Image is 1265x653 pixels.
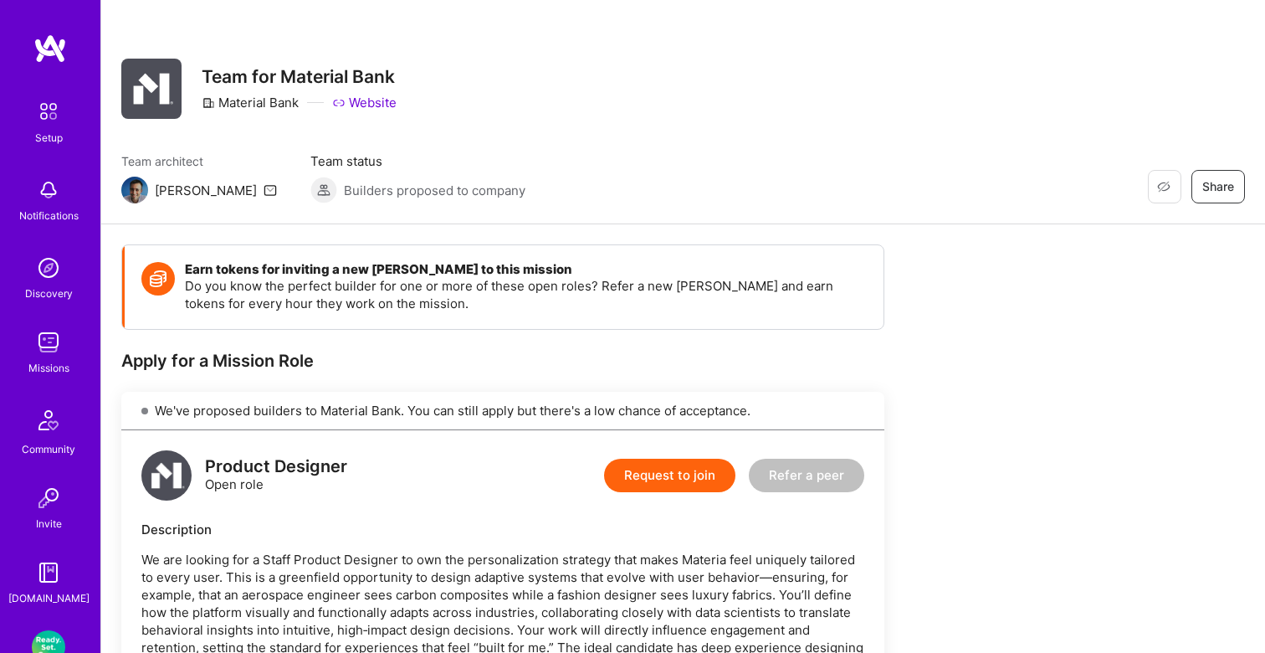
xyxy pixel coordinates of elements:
[202,96,215,110] i: icon CompanyGray
[28,400,69,440] img: Community
[32,481,65,515] img: Invite
[185,262,867,277] h4: Earn tokens for inviting a new [PERSON_NAME] to this mission
[121,152,277,170] span: Team architect
[1157,180,1170,193] i: icon EyeClosed
[32,251,65,285] img: discovery
[22,440,75,458] div: Community
[33,33,67,64] img: logo
[35,129,63,147] div: Setup
[32,556,65,589] img: guide book
[155,182,257,199] div: [PERSON_NAME]
[141,450,192,501] img: logo
[121,392,884,430] div: We've proposed builders to Material Bank. You can still apply but there's a low chance of accepta...
[36,515,62,532] div: Invite
[205,458,347,476] div: Product Designer
[749,459,864,492] button: Refer a peer
[185,277,867,312] p: Do you know the perfect builder for one or more of these open roles? Refer a new [PERSON_NAME] an...
[604,459,735,492] button: Request to join
[32,326,65,359] img: teamwork
[8,589,90,607] div: [DOMAIN_NAME]
[202,66,397,87] h3: Team for Material Bank
[310,177,337,203] img: Builders proposed to company
[121,177,148,203] img: Team Architect
[25,285,73,302] div: Discovery
[19,207,79,224] div: Notifications
[1191,170,1245,203] button: Share
[310,152,525,170] span: Team status
[332,94,397,111] a: Website
[205,458,347,493] div: Open role
[32,173,65,207] img: bell
[28,359,69,377] div: Missions
[141,262,175,296] img: Token icon
[141,521,864,538] div: Description
[121,350,884,372] div: Apply for a Mission Role
[344,182,525,199] span: Builders proposed to company
[264,183,277,197] i: icon Mail
[121,59,182,119] img: Company Logo
[1202,178,1234,195] span: Share
[31,94,66,129] img: setup
[202,94,299,111] div: Material Bank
